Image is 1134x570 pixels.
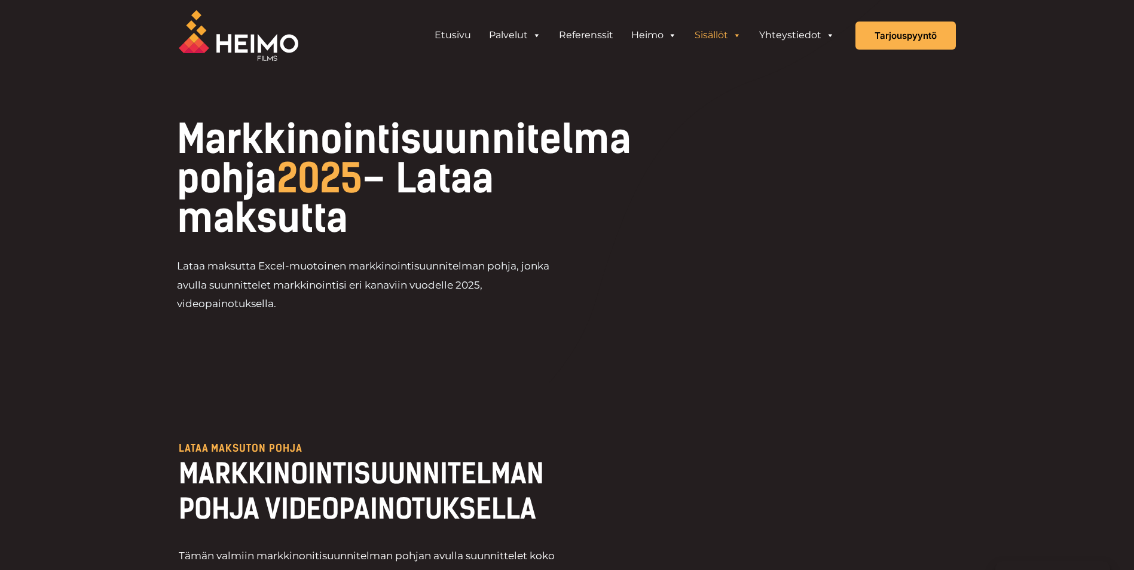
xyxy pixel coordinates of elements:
[426,23,480,47] a: Etusivu
[177,119,649,238] h1: Markkinointisuunnitelma pohja – Lataa maksutta
[177,257,567,314] p: Lataa maksutta Excel-muotoinen markkinointisuunnitelman pohja, jonka avulla suunnittelet markkino...
[855,22,956,50] a: Tarjouspyyntö
[277,155,362,203] span: 2025
[179,456,555,528] h2: MARKKINOINTISUUNNITELMAN POHJA VIDEOPAINOTUKSELLA
[622,23,686,47] a: Heimo
[686,23,750,47] a: Sisällöt
[550,23,622,47] a: Referenssit
[179,443,555,453] p: Lataa maksuton pohja
[420,23,849,47] aside: Header Widget 1
[480,23,550,47] a: Palvelut
[750,23,843,47] a: Yhteystiedot
[179,10,298,61] img: Heimo Filmsin logo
